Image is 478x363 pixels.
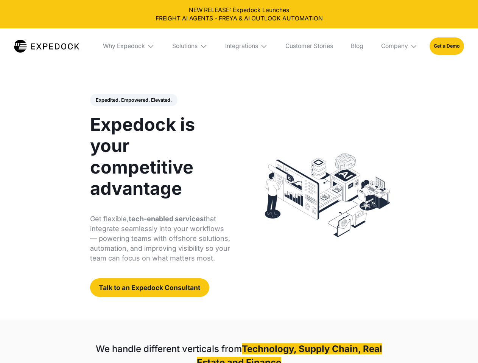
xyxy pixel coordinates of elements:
a: FREIGHT AI AGENTS - FREYA & AI OUTLOOK AUTOMATION [6,14,472,23]
strong: tech-enabled services [129,215,204,223]
a: Get a Demo [430,37,464,54]
div: NEW RELEASE: Expedock Launches [6,6,472,23]
div: Solutions [167,28,213,64]
a: Customer Stories [279,28,339,64]
div: Why Expedock [103,42,145,50]
div: Integrations [219,28,274,64]
a: Blog [345,28,369,64]
p: Get flexible, that integrate seamlessly into your workflows — powering teams with offshore soluti... [90,214,230,263]
div: Company [381,42,408,50]
div: Why Expedock [97,28,160,64]
a: Talk to an Expedock Consultant [90,278,209,297]
div: Solutions [172,42,198,50]
strong: We handle different verticals from [96,343,242,354]
div: Integrations [225,42,258,50]
h1: Expedock is your competitive advantage [90,114,230,199]
div: Company [375,28,424,64]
